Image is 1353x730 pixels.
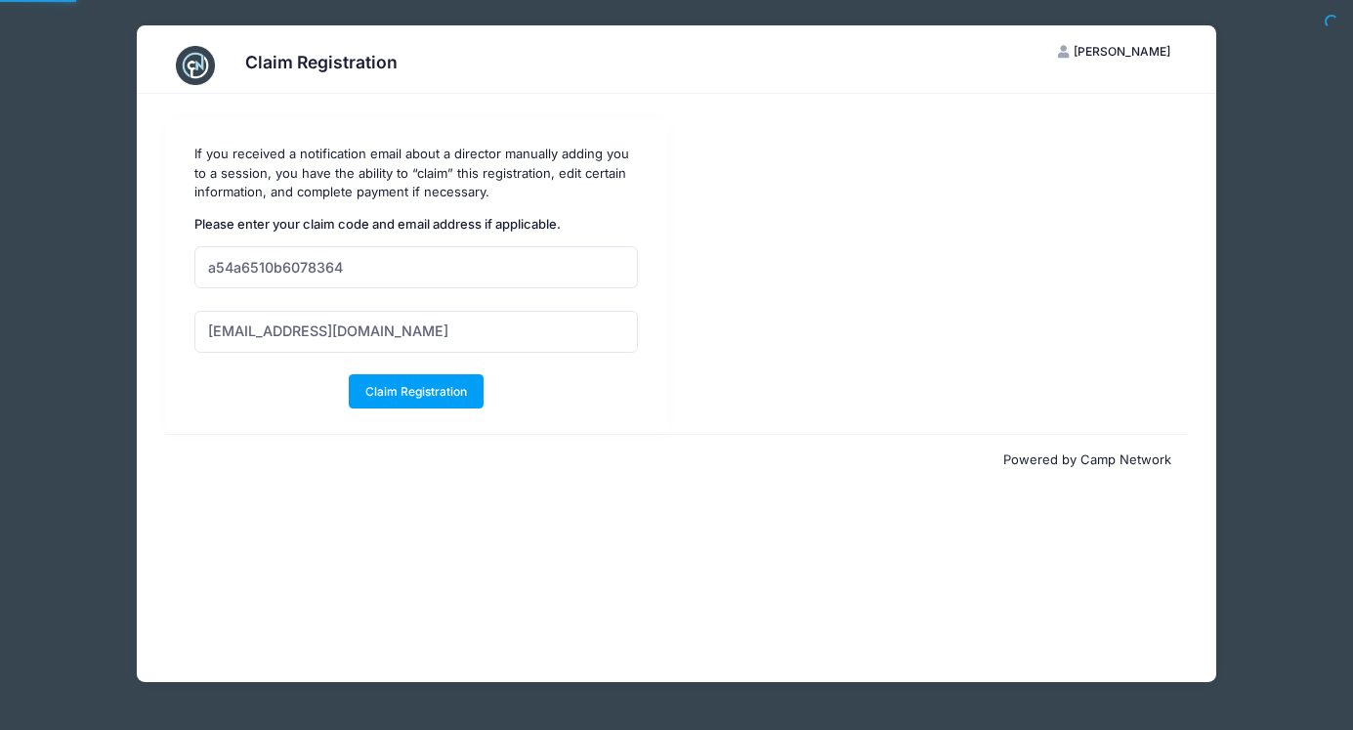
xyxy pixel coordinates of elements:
button: [PERSON_NAME] [1041,35,1188,68]
p: Please enter your claim code and email address if applicable. [194,215,639,235]
img: CampNetwork [176,46,215,85]
p: If you received a notification email about a director manually adding you to a session, you have ... [194,145,639,202]
input: Email [194,311,639,353]
input: Claim Code [194,246,639,288]
button: Claim Registration [349,374,485,408]
h3: Claim Registration [245,52,398,72]
p: Powered by Camp Network [182,451,1171,470]
span: [PERSON_NAME] [1074,44,1170,59]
